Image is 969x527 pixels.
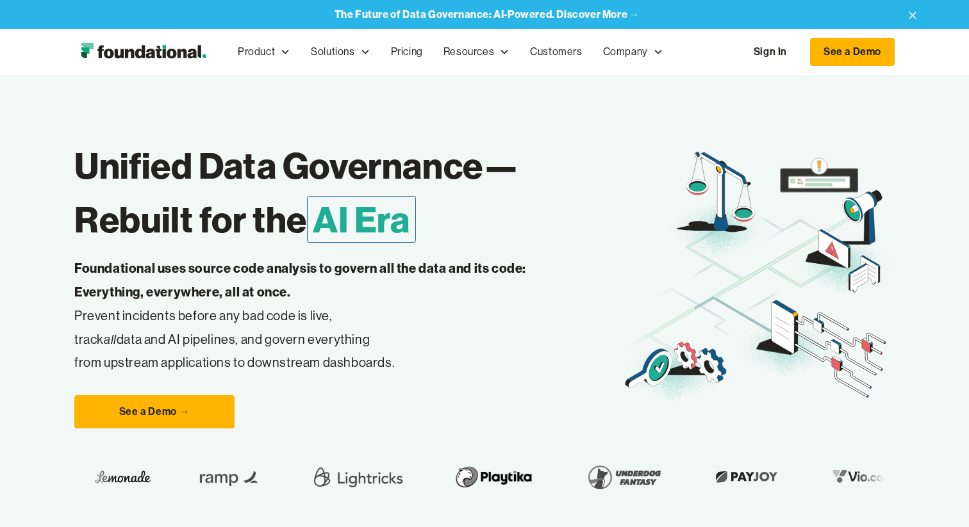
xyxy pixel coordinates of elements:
[335,8,640,20] a: The Future of Data Governance: AI-Powered. Discover More →
[603,44,648,60] div: Company
[307,196,416,243] span: AI Era
[94,467,150,487] img: Lemonade
[311,44,354,60] div: Solutions
[520,31,592,73] a: Customers
[810,38,895,66] a: See a Demo
[447,459,539,495] img: Playtika
[433,31,520,73] div: Resources
[738,378,969,527] iframe: Chat Widget
[74,257,567,375] p: Prevent incidents before any bad code is live, track data and AI pipelines, and govern everything...
[191,459,268,495] img: Ramp
[309,459,406,495] img: Lightricks
[74,39,212,65] img: Foundational Logo
[238,44,275,60] div: Product
[381,31,433,73] a: Pricing
[228,31,301,73] div: Product
[74,39,212,65] a: home
[741,38,800,65] a: Sign In
[708,467,784,487] img: Payjoy
[301,31,380,73] div: Solutions
[74,260,526,300] strong: Foundational uses source code analysis to govern all the data and its code: Everything, everywher...
[580,459,667,495] img: Underdog Fantasy
[443,44,494,60] div: Resources
[74,139,621,247] h1: Unified Data Governance— Rebuilt for the
[104,331,117,347] em: all
[593,31,674,73] div: Company
[74,395,235,428] a: See a Demo →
